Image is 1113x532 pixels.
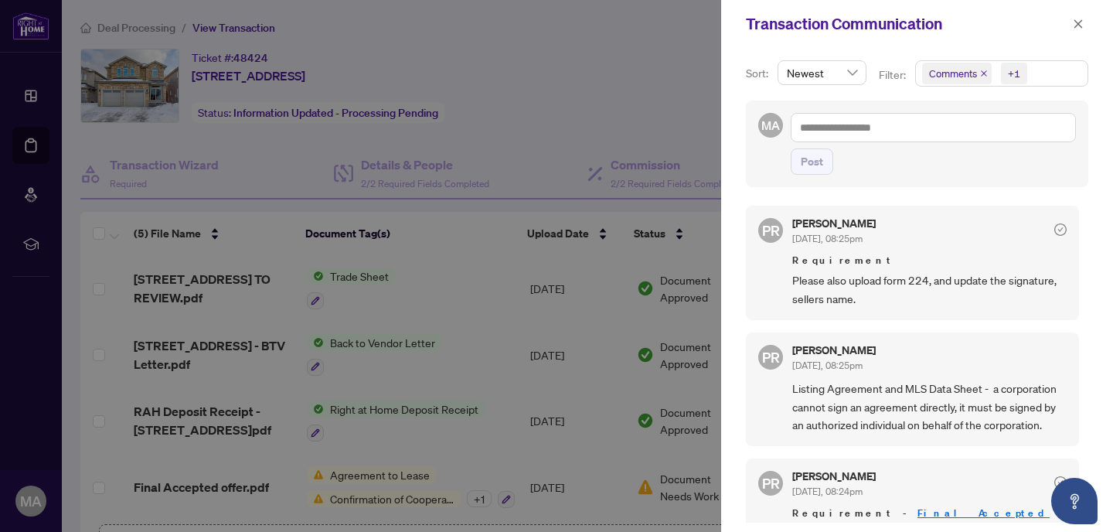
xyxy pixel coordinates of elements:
span: [DATE], 08:25pm [792,360,863,371]
div: Transaction Communication [746,12,1068,36]
span: check-circle [1054,223,1067,236]
button: Open asap [1051,478,1098,524]
span: PR [762,472,780,494]
span: [DATE], 08:24pm [792,486,863,497]
span: Comments [922,63,992,84]
div: +1 [1008,66,1020,81]
span: [DATE], 08:25pm [792,233,863,244]
p: Sort: [746,65,771,82]
span: check-circle [1054,476,1067,489]
span: Comments [929,66,977,81]
span: Newest [787,61,857,84]
span: Listing Agreement and MLS Data Sheet - a corporation cannot sign an agreement directly, it must b... [792,380,1067,434]
span: Requirement [792,253,1067,268]
span: close [980,70,988,77]
span: MA [761,116,780,135]
span: close [1073,19,1084,29]
span: Please also upload form 224, and update the signature, sellers name. [792,271,1067,308]
p: Filter: [879,66,908,84]
h5: [PERSON_NAME] [792,218,876,229]
button: Post [791,148,833,175]
span: PR [762,220,780,241]
span: PR [762,346,780,368]
h5: [PERSON_NAME] [792,471,876,482]
h5: [PERSON_NAME] [792,345,876,356]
